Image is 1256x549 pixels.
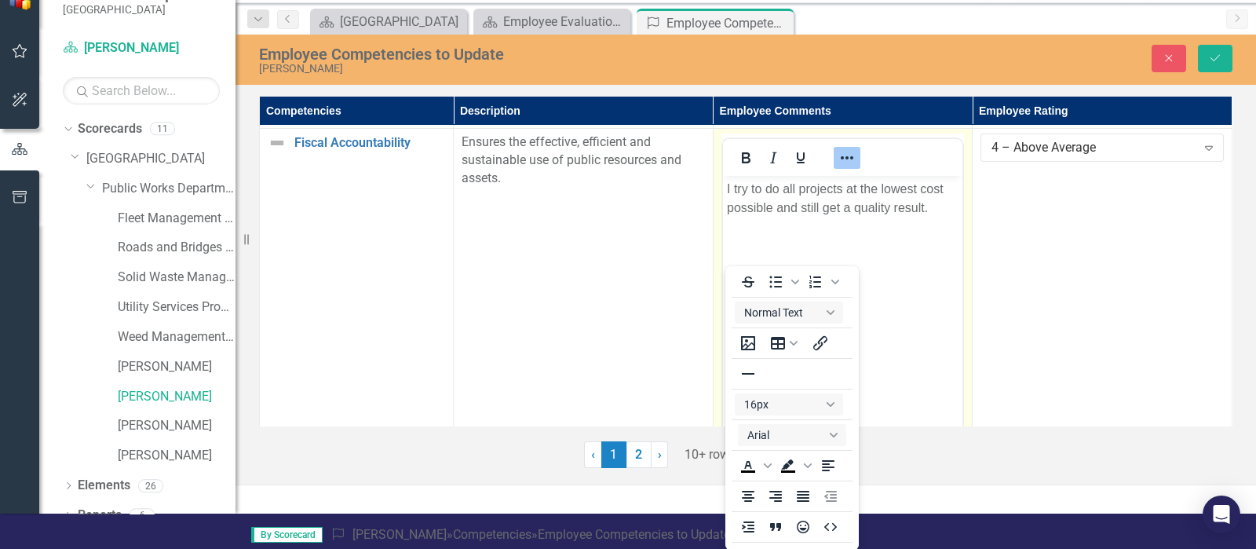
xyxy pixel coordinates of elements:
[747,429,824,441] span: Arial
[118,358,235,376] a: [PERSON_NAME]
[118,269,235,287] a: Solid Waste Management Program
[150,123,175,136] div: 11
[658,447,662,462] span: ›
[762,271,801,293] div: Bullet list
[294,136,445,150] a: Fiscal Accountability
[63,3,201,16] small: [GEOGRAPHIC_DATA]
[118,388,235,406] a: [PERSON_NAME]
[738,424,846,446] button: Font Arial
[744,398,821,411] span: 16px
[735,393,843,415] button: Font size 16px
[723,176,963,450] iframe: Rich Text Area
[735,516,761,538] button: Increase indent
[735,455,774,477] div: Text color Black
[477,12,626,31] a: Employee Evaluation Navigation
[735,332,761,354] button: Insert image
[78,507,122,525] a: Reports
[503,12,626,31] div: Employee Evaluation Navigation
[86,150,235,168] a: [GEOGRAPHIC_DATA]
[666,13,790,33] div: Employee Competencies to Update
[63,77,220,104] input: Search Below...
[118,298,235,317] a: Utility Services Program
[790,516,816,538] button: Emojis
[268,134,287,152] img: Not Defined
[732,147,759,169] button: Bold
[601,441,626,468] span: 1
[118,417,235,435] a: [PERSON_NAME]
[991,139,1196,157] div: 4 – Above Average
[735,363,761,385] button: Horizontal line
[762,516,789,538] button: Blockquote
[462,134,705,188] p: Ensures the effective, efficient and sustainable use of public resources and assets.
[735,271,761,293] button: Strikethrough
[760,147,787,169] button: Italic
[787,147,814,169] button: Underline
[817,516,844,538] button: HTML Editor
[63,39,220,57] a: [PERSON_NAME]
[118,447,235,465] a: [PERSON_NAME]
[118,328,235,346] a: Weed Management Program
[807,332,834,354] button: Insert/edit link
[775,455,814,477] div: Background color Black
[259,63,799,75] div: [PERSON_NAME]
[735,302,843,324] button: Block Normal Text
[340,12,463,31] div: [GEOGRAPHIC_DATA]
[314,12,463,31] a: [GEOGRAPHIC_DATA]
[259,46,799,63] div: Employee Competencies to Update
[735,485,761,507] button: Align center
[78,477,130,495] a: Elements
[1203,496,1240,533] div: Open Intercom Messenger
[744,306,821,319] span: Normal Text
[817,485,844,507] button: Decrease indent
[762,485,789,507] button: Align right
[130,509,155,522] div: 6
[118,210,235,228] a: Fleet Management Program
[802,271,842,293] div: Numbered list
[626,441,652,468] a: 2
[790,485,816,507] button: Justify
[762,332,806,354] button: Table
[815,455,842,477] button: Align left
[78,120,142,138] a: Scorecards
[102,180,235,198] a: Public Works Department
[118,239,235,257] a: Roads and Bridges Program
[834,147,860,169] button: Reveal or hide additional toolbar items
[591,447,595,462] span: ‹
[138,479,163,492] div: 26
